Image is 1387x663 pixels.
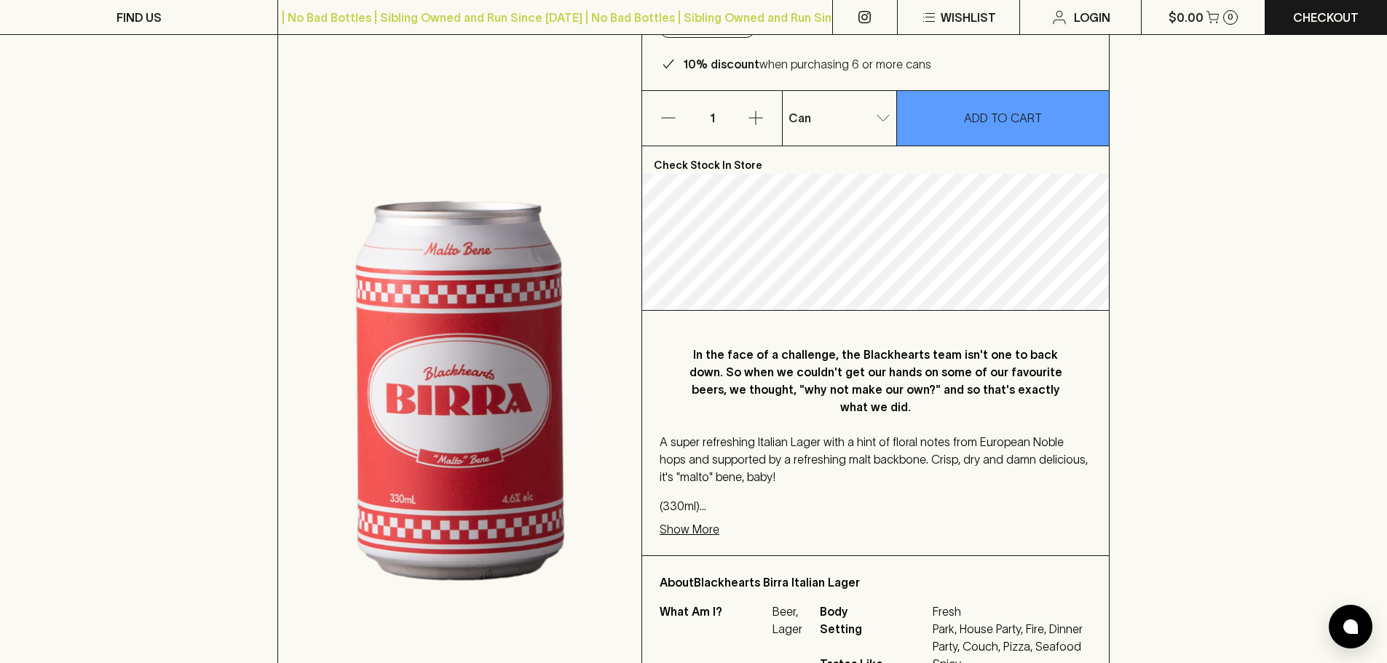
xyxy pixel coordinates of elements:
[660,433,1091,485] p: A super refreshing Italian Lager with a hint of floral notes from European Noble hops and support...
[660,497,1091,515] p: (330ml) 4.6% ABV
[660,520,719,538] p: Show More
[933,603,1091,620] span: Fresh
[1343,619,1358,634] img: bubble-icon
[897,91,1109,146] button: ADD TO CART
[1228,13,1233,21] p: 0
[642,146,1109,174] p: Check Stock In Store
[1169,9,1204,26] p: $0.00
[820,620,929,655] span: Setting
[660,20,755,38] button: Add to wishlist
[689,346,1062,416] p: In the face of a challenge, the Blackhearts team isn't one to back down. So when we couldn't get ...
[820,603,929,620] span: Body
[660,603,769,638] p: What Am I?
[941,9,996,26] p: Wishlist
[1293,9,1359,26] p: Checkout
[683,57,759,71] b: 10% discount
[772,603,802,638] p: Beer, Lager
[695,91,730,146] p: 1
[1074,9,1110,26] p: Login
[660,573,1091,591] p: About Blackhearts Birra Italian Lager
[964,109,1042,127] p: ADD TO CART
[933,620,1091,655] span: Park, House Party, Fire, Dinner Party, Couch, Pizza, Seafood
[116,9,162,26] p: FIND US
[683,55,931,73] p: when purchasing 6 or more cans
[783,103,896,132] div: Can
[789,109,811,127] p: Can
